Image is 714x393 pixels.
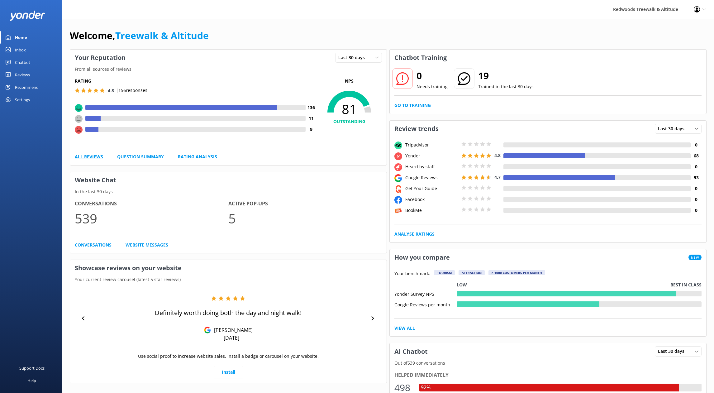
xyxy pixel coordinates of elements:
[138,353,319,360] p: Use social proof to increase website sales. Install a badge or carousel on your website.
[228,200,382,208] h4: Active Pop-ups
[404,185,460,192] div: Get Your Guide
[75,208,228,229] p: 539
[306,104,317,111] h4: 136
[70,260,387,276] h3: Showcase reviews on your website
[404,174,460,181] div: Google Reviews
[338,54,369,61] span: Last 30 days
[394,325,415,332] a: View All
[394,291,457,296] div: Yonder Survey NPS
[116,87,147,94] p: | 156 responses
[15,69,30,81] div: Reviews
[494,174,501,180] span: 4.7
[394,102,431,109] a: Go to Training
[27,374,36,387] div: Help
[658,348,688,355] span: Last 30 days
[390,343,432,360] h3: AI Chatbot
[419,384,432,392] div: 92%
[70,50,130,66] h3: Your Reputation
[155,309,302,317] p: Definitely worth doing both the day and night walk!
[390,360,706,367] p: Out of 539 conversations
[70,66,387,73] p: From all sources of reviews
[691,174,702,181] h4: 93
[224,334,239,341] p: [DATE]
[394,371,702,379] div: Helped immediately
[688,255,702,260] span: New
[317,101,382,117] span: 81
[15,81,39,93] div: Recommend
[691,185,702,192] h4: 0
[670,281,702,288] p: Best in class
[394,301,457,307] div: Google Reviews per month
[404,196,460,203] div: Facebook
[317,118,382,125] h4: OUTSTANDING
[488,270,545,275] div: > 1000 customers per month
[390,50,451,66] h3: Chatbot Training
[404,163,460,170] div: Heard by staff
[70,172,387,188] h3: Website Chat
[75,242,112,248] a: Conversations
[70,28,209,43] h1: Welcome,
[394,270,430,278] p: Your benchmark:
[214,366,243,378] a: Install
[691,196,702,203] h4: 0
[15,31,27,44] div: Home
[459,270,485,275] div: Attraction
[19,362,45,374] div: Support Docs
[691,207,702,214] h4: 0
[434,270,455,275] div: Tourism
[404,207,460,214] div: BookMe
[417,83,448,90] p: Needs training
[15,93,30,106] div: Settings
[15,44,26,56] div: Inbox
[390,249,455,266] h3: How you compare
[70,276,387,283] p: Your current review carousel (latest 5 star reviews)
[70,188,387,195] p: In the last 30 days
[404,141,460,148] div: Tripadvisor
[108,88,114,93] span: 4.8
[211,327,253,333] p: [PERSON_NAME]
[204,327,211,333] img: Google Reviews
[75,78,317,84] h5: Rating
[478,83,534,90] p: Trained in the last 30 days
[75,153,103,160] a: All Reviews
[494,152,501,158] span: 4.8
[390,121,443,137] h3: Review trends
[306,115,317,122] h4: 11
[126,242,168,248] a: Website Messages
[178,153,217,160] a: Rating Analysis
[478,68,534,83] h2: 19
[317,78,382,84] p: NPS
[117,153,164,160] a: Question Summary
[115,29,209,42] a: Treewalk & Altitude
[9,11,45,21] img: yonder-white-logo.png
[394,231,435,237] a: Analyse Ratings
[75,200,228,208] h4: Conversations
[691,141,702,148] h4: 0
[306,126,317,133] h4: 9
[417,68,448,83] h2: 0
[691,152,702,159] h4: 68
[15,56,30,69] div: Chatbot
[228,208,382,229] p: 5
[457,281,467,288] p: Low
[404,152,460,159] div: Yonder
[658,125,688,132] span: Last 30 days
[691,163,702,170] h4: 0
